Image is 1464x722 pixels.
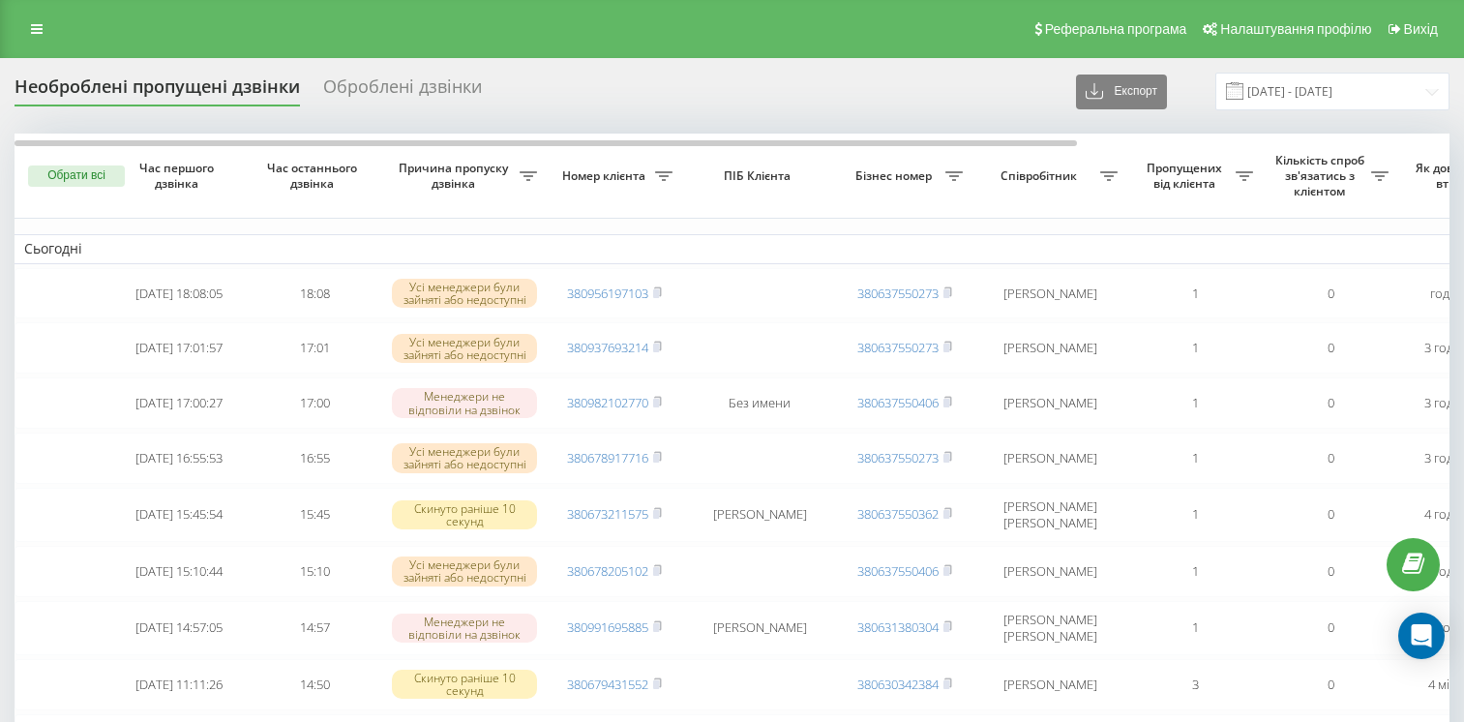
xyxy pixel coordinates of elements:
[567,562,648,580] a: 380678205102
[247,433,382,484] td: 16:55
[111,488,247,542] td: [DATE] 15:45:54
[1404,21,1438,37] span: Вихід
[567,618,648,636] a: 380991695885
[972,546,1127,597] td: [PERSON_NAME]
[1398,613,1445,659] div: Open Intercom Messenger
[392,500,537,529] div: Скинуто раніше 10 секунд
[972,433,1127,484] td: [PERSON_NAME]
[1263,433,1398,484] td: 0
[857,618,939,636] a: 380631380304
[1127,546,1263,597] td: 1
[1263,322,1398,374] td: 0
[567,505,648,523] a: 380673211575
[247,601,382,655] td: 14:57
[127,161,231,191] span: Час першого дзвінка
[111,268,247,319] td: [DATE] 18:08:05
[982,168,1100,184] span: Співробітник
[857,394,939,411] a: 380637550406
[682,601,837,655] td: [PERSON_NAME]
[111,322,247,374] td: [DATE] 17:01:57
[392,443,537,472] div: Усі менеджери були зайняті або недоступні
[972,377,1127,429] td: [PERSON_NAME]
[1272,153,1371,198] span: Кількість спроб зв'язатись з клієнтом
[247,488,382,542] td: 15:45
[857,505,939,523] a: 380637550362
[1137,161,1236,191] span: Пропущених від клієнта
[392,388,537,417] div: Менеджери не відповіли на дзвінок
[857,676,939,693] a: 380630342384
[392,334,537,363] div: Усі менеджери були зайняті або недоступні
[247,268,382,319] td: 18:08
[1127,268,1263,319] td: 1
[111,659,247,710] td: [DATE] 11:11:26
[682,488,837,542] td: [PERSON_NAME]
[1127,433,1263,484] td: 1
[857,449,939,466] a: 380637550273
[972,322,1127,374] td: [PERSON_NAME]
[1045,21,1187,37] span: Реферальна програма
[567,449,648,466] a: 380678917716
[567,676,648,693] a: 380679431552
[1263,601,1398,655] td: 0
[1263,268,1398,319] td: 0
[247,659,382,710] td: 14:50
[556,168,655,184] span: Номер клієнта
[1263,488,1398,542] td: 0
[1263,377,1398,429] td: 0
[111,601,247,655] td: [DATE] 14:57:05
[682,377,837,429] td: Без имени
[392,670,537,699] div: Скинуто раніше 10 секунд
[392,614,537,643] div: Менеджери не відповіли на дзвінок
[1127,659,1263,710] td: 3
[111,433,247,484] td: [DATE] 16:55:53
[699,168,821,184] span: ПІБ Клієнта
[392,557,537,586] div: Усі менеджери були зайняті або недоступні
[567,339,648,356] a: 380937693214
[857,285,939,302] a: 380637550273
[857,562,939,580] a: 380637550406
[247,322,382,374] td: 17:01
[111,377,247,429] td: [DATE] 17:00:27
[15,76,300,106] div: Необроблені пропущені дзвінки
[1263,659,1398,710] td: 0
[972,488,1127,542] td: [PERSON_NAME] [PERSON_NAME]
[1127,488,1263,542] td: 1
[847,168,945,184] span: Бізнес номер
[247,546,382,597] td: 15:10
[392,279,537,308] div: Усі менеджери були зайняті або недоступні
[1127,322,1263,374] td: 1
[972,659,1127,710] td: [PERSON_NAME]
[247,377,382,429] td: 17:00
[567,394,648,411] a: 380982102770
[111,546,247,597] td: [DATE] 15:10:44
[1263,546,1398,597] td: 0
[1127,377,1263,429] td: 1
[323,76,482,106] div: Оброблені дзвінки
[28,165,125,187] button: Обрати всі
[567,285,648,302] a: 380956197103
[857,339,939,356] a: 380637550273
[972,268,1127,319] td: [PERSON_NAME]
[1127,601,1263,655] td: 1
[1220,21,1371,37] span: Налаштування профілю
[1076,75,1167,109] button: Експорт
[392,161,520,191] span: Причина пропуску дзвінка
[972,601,1127,655] td: [PERSON_NAME] [PERSON_NAME]
[262,161,367,191] span: Час останнього дзвінка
